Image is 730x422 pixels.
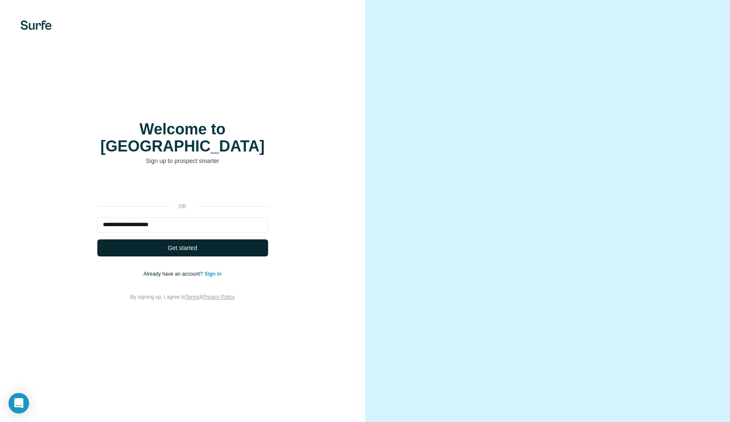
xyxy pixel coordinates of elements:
[97,157,268,165] p: Sign up to prospect smarter
[203,294,235,300] a: Privacy Policy
[20,20,52,30] img: Surfe's logo
[130,294,235,300] span: By signing up, I agree to &
[186,294,200,300] a: Terms
[93,178,272,197] iframe: Schaltfläche „Über Google anmelden“
[143,271,204,277] span: Already have an account?
[97,239,268,256] button: Get started
[168,244,197,252] span: Get started
[9,393,29,413] div: Open Intercom Messenger
[204,271,222,277] a: Sign in
[97,121,268,155] h1: Welcome to [GEOGRAPHIC_DATA]
[169,203,196,210] p: or
[97,178,268,197] div: Über Google anmelden. Wird in neuem Tab geöffnet.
